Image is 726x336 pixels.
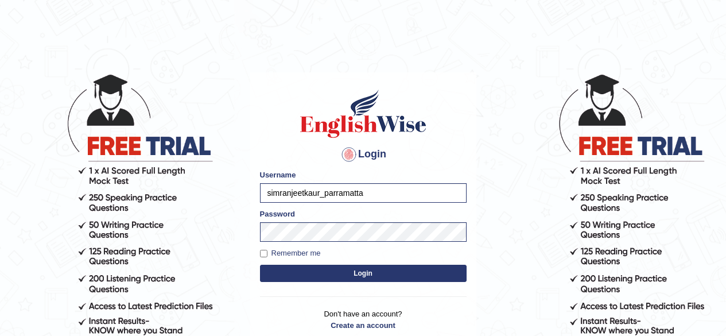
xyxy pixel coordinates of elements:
[260,145,467,164] h4: Login
[260,169,296,180] label: Username
[260,250,267,257] input: Remember me
[260,208,295,219] label: Password
[298,88,429,140] img: Logo of English Wise sign in for intelligent practice with AI
[260,248,321,259] label: Remember me
[260,320,467,331] a: Create an account
[260,265,467,282] button: Login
